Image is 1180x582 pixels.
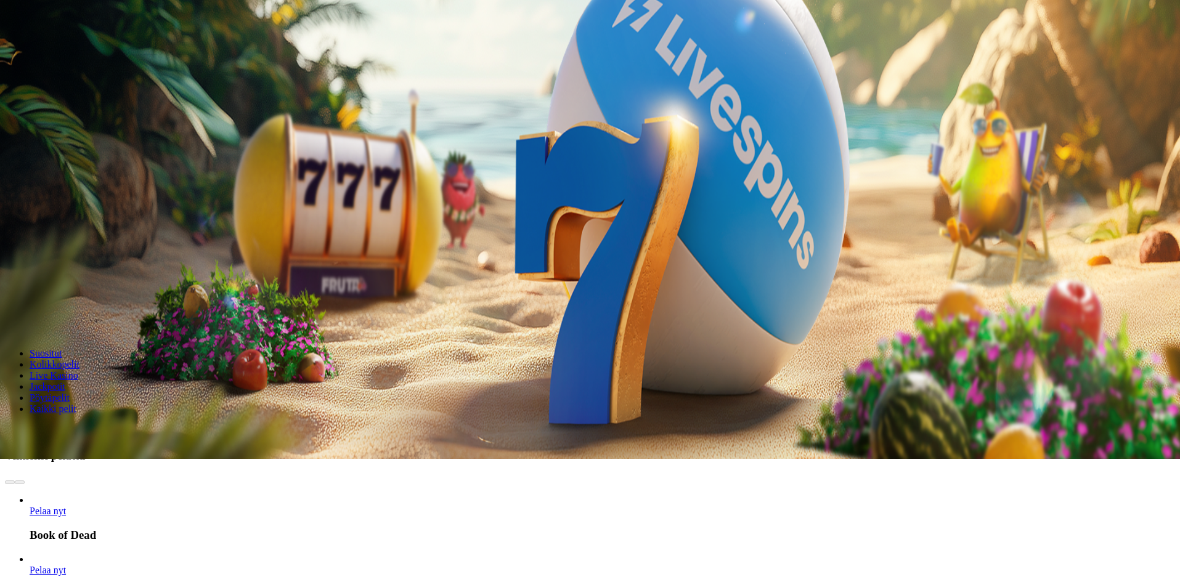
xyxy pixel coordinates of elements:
[5,480,15,484] button: prev slide
[30,495,1175,542] article: Book of Dead
[30,565,66,575] span: Pelaa nyt
[5,327,1175,414] nav: Lobby
[30,381,65,392] a: Jackpotit
[5,327,1175,437] header: Lobby
[30,506,66,516] a: Book of Dead
[30,403,76,414] a: Kaikki pelit
[30,506,66,516] span: Pelaa nyt
[30,348,62,358] a: Suositut
[15,480,25,484] button: next slide
[30,528,1175,542] h3: Book of Dead
[30,392,70,403] a: Pöytäpelit
[30,370,78,381] a: Live Kasino
[30,565,66,575] a: Reactoonz
[30,359,79,370] a: Kolikkopelit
